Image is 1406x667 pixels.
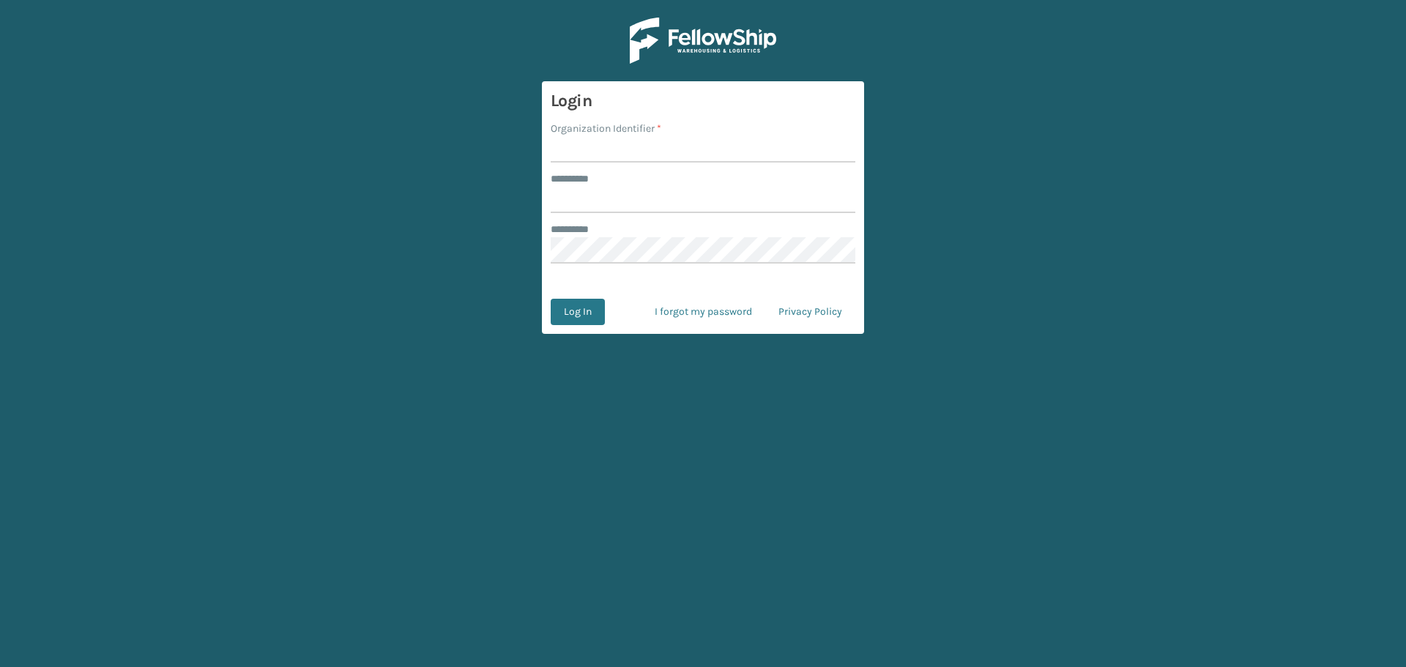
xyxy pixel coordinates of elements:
label: Organization Identifier [551,121,661,136]
a: Privacy Policy [765,299,855,325]
button: Log In [551,299,605,325]
img: Logo [630,18,776,64]
h3: Login [551,90,855,112]
a: I forgot my password [641,299,765,325]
